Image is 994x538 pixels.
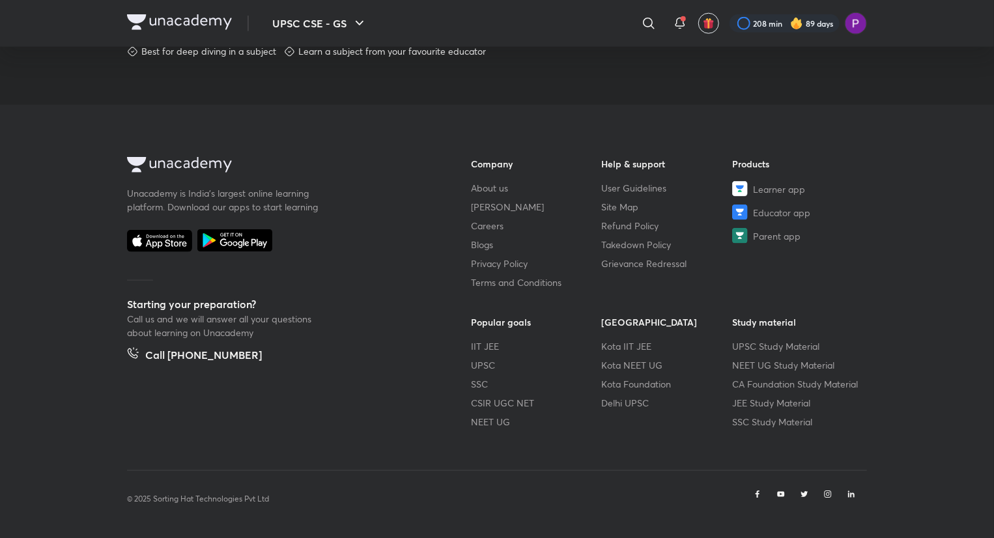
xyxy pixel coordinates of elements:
a: IIT JEE [471,339,602,353]
a: Delhi UPSC [602,396,733,410]
a: Grievance Redressal [602,257,733,270]
h6: [GEOGRAPHIC_DATA] [602,315,733,329]
img: Preeti Pandey [845,12,867,35]
button: UPSC CSE - GS [264,10,375,36]
img: streak [790,17,803,30]
img: Educator app [732,205,748,220]
h5: Starting your preparation? [127,296,429,312]
a: [PERSON_NAME] [471,200,602,214]
h6: Company [471,157,602,171]
a: NEET UG [471,415,602,429]
a: Learner app [732,181,863,197]
p: Best for deep diving in a subject [141,45,276,58]
a: Kota Foundation [602,377,733,391]
a: UPSC [471,358,602,372]
a: User Guidelines [602,181,733,195]
a: CSIR UGC NET [471,396,602,410]
a: Takedown Policy [602,238,733,251]
a: Kota IIT JEE [602,339,733,353]
button: avatar [698,13,719,34]
a: JEE Study Material [732,396,863,410]
span: Careers [471,219,504,233]
a: Blogs [471,238,602,251]
h6: Popular goals [471,315,602,329]
a: Educator app [732,205,863,220]
h5: Call [PHONE_NUMBER] [145,347,262,365]
h6: Help & support [602,157,733,171]
a: Terms and Conditions [471,276,602,289]
a: About us [471,181,602,195]
img: Parent app [732,228,748,244]
a: Kota NEET UG [602,358,733,372]
h6: Study material [732,315,863,329]
span: Educator app [753,206,810,219]
a: NEET UG Study Material [732,358,863,372]
img: Company Logo [127,14,232,30]
img: Learner app [732,181,748,197]
a: Company Logo [127,14,232,33]
img: avatar [703,18,715,29]
a: SSC Study Material [732,415,863,429]
a: Refund Policy [602,219,733,233]
a: SSC [471,377,602,391]
span: Parent app [753,229,801,243]
p: Unacademy is India’s largest online learning platform. Download our apps to start learning [127,186,322,214]
h6: Products [732,157,863,171]
img: Company Logo [127,157,232,173]
p: © 2025 Sorting Hat Technologies Pvt Ltd [127,494,269,505]
a: Privacy Policy [471,257,602,270]
p: Learn a subject from your favourite educator [298,45,486,58]
a: Company Logo [127,157,429,176]
span: Learner app [753,182,805,196]
p: Call us and we will answer all your questions about learning on Unacademy [127,312,322,339]
a: UPSC Study Material [732,339,863,353]
a: Call [PHONE_NUMBER] [127,347,262,365]
a: Parent app [732,228,863,244]
a: Site Map [602,200,733,214]
a: CA Foundation Study Material [732,377,863,391]
a: Careers [471,219,602,233]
